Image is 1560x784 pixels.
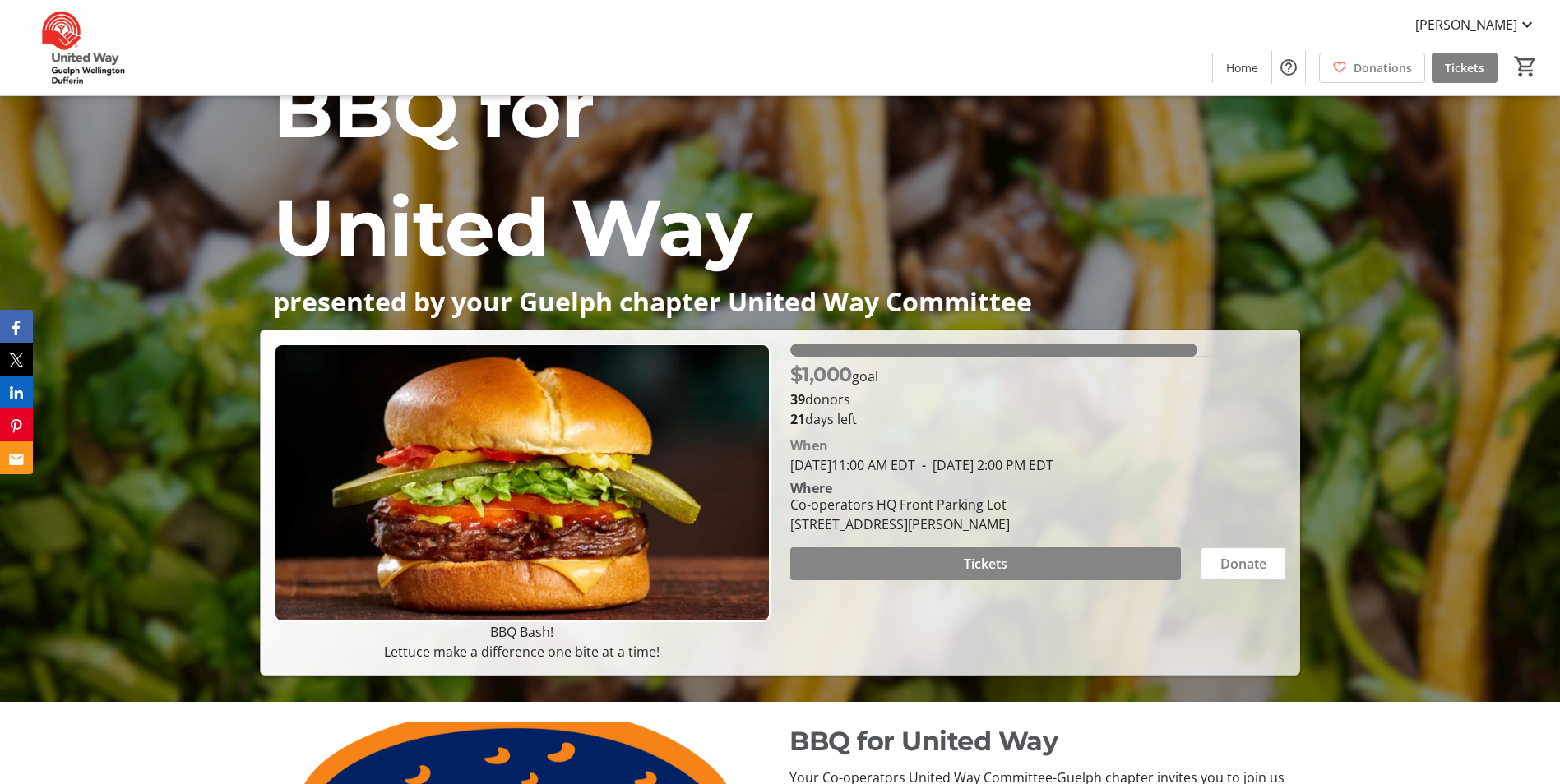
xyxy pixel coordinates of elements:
p: Lettuce make a difference one bite at a time! [274,642,770,662]
span: United Way [273,179,752,275]
img: United Way Guelph Wellington Dufferin's Logo [10,7,156,89]
div: [STREET_ADDRESS][PERSON_NAME] [790,514,1010,534]
button: Tickets [790,547,1181,580]
div: Where [790,482,832,495]
p: BBQ for United Way [789,722,1289,761]
span: Home [1226,59,1258,76]
a: Home [1213,53,1271,83]
p: presented by your Guelph chapter United Way Committee [273,287,1287,316]
span: Donations [1354,59,1412,76]
p: days left [790,409,1286,429]
span: [DATE] 11:00 AM EDT [790,456,915,474]
b: 39 [790,390,805,408]
a: Donations [1319,53,1425,83]
a: Tickets [1432,53,1498,83]
p: donors [790,390,1286,409]
span: 21 [790,410,805,428]
img: Campaign CTA Media Photo [274,344,770,622]
span: $1,000 [790,362,852,386]
button: Cart [1511,52,1540,81]
div: 82.121% of fundraising goal reached [790,344,1286,357]
button: [PERSON_NAME] [1402,12,1550,38]
button: Donate [1201,547,1286,580]
span: [PERSON_NAME] [1415,15,1517,35]
p: BBQ Bash! [274,622,770,642]
div: When [790,436,828,455]
span: - [915,456,933,474]
span: Tickets [964,554,1007,574]
p: goal [790,360,878,390]
span: BBQ for [273,61,595,157]
button: Help [1272,51,1305,84]
div: Co-operators HQ Front Parking Lot [790,495,1010,514]
span: [DATE] 2:00 PM EDT [915,456,1053,474]
span: Donate [1220,554,1266,574]
span: Tickets [1445,59,1484,76]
